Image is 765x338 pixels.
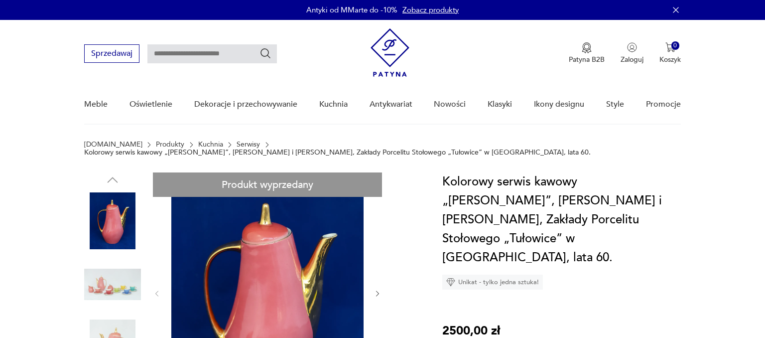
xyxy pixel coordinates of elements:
p: Patyna B2B [569,55,605,64]
p: Kolorowy serwis kawowy „[PERSON_NAME]”, [PERSON_NAME] i [PERSON_NAME], Zakłady Porcelitu Stołoweg... [84,149,591,157]
img: Ikonka użytkownika [627,42,637,52]
a: Ikony designu [534,85,584,124]
img: Ikona koszyka [665,42,675,52]
a: Style [606,85,624,124]
img: Ikona diamentu [446,278,455,287]
h1: Kolorowy serwis kawowy „[PERSON_NAME]”, [PERSON_NAME] i [PERSON_NAME], Zakłady Porcelitu Stołoweg... [442,172,681,267]
a: [DOMAIN_NAME] [84,141,142,149]
img: Patyna - sklep z meblami i dekoracjami vintage [371,28,409,77]
img: Ikona medalu [582,42,592,53]
a: Ikona medaluPatyna B2B [569,42,605,64]
a: Meble [84,85,108,124]
a: Kuchnia [198,141,223,149]
p: Koszyk [659,55,681,64]
a: Serwisy [237,141,260,149]
a: Klasyki [488,85,512,124]
img: Zdjęcie produktu Kolorowy serwis kawowy „Ewa”, Lucyna i Kazimierz Kowalski, Zakłady Porcelitu Sto... [84,256,141,313]
p: Antyki od MMarte do -10% [306,5,397,15]
a: Produkty [156,141,184,149]
button: 0Koszyk [659,42,681,64]
img: Zdjęcie produktu Kolorowy serwis kawowy „Ewa”, Lucyna i Kazimierz Kowalski, Zakłady Porcelitu Sto... [84,192,141,249]
div: 0 [671,41,680,50]
div: Produkt wyprzedany [153,172,382,197]
a: Promocje [646,85,681,124]
a: Sprzedawaj [84,51,139,58]
button: Szukaj [259,47,271,59]
a: Antykwariat [370,85,412,124]
p: Zaloguj [621,55,643,64]
button: Sprzedawaj [84,44,139,63]
a: Kuchnia [319,85,348,124]
a: Dekoracje i przechowywanie [194,85,297,124]
div: Unikat - tylko jedna sztuka! [442,275,543,290]
a: Nowości [434,85,466,124]
button: Zaloguj [621,42,643,64]
a: Oświetlenie [129,85,172,124]
button: Patyna B2B [569,42,605,64]
a: Zobacz produkty [402,5,459,15]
